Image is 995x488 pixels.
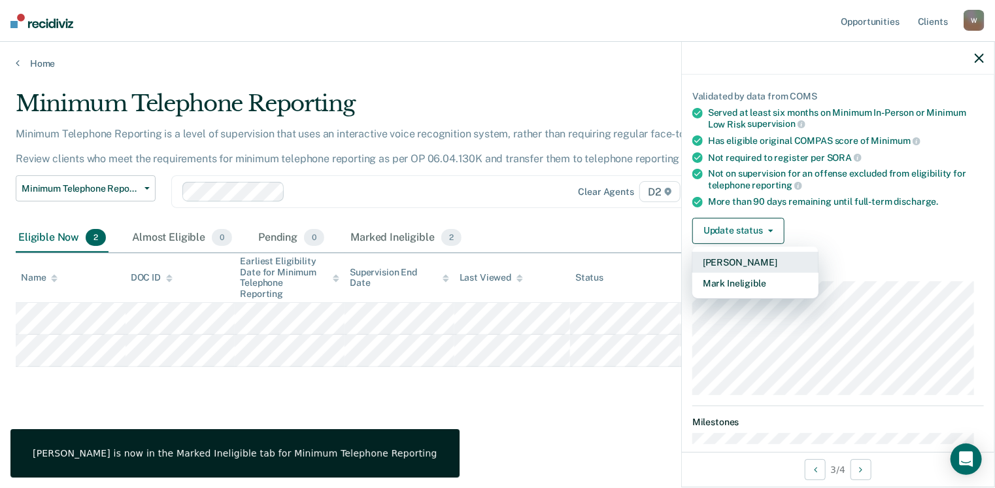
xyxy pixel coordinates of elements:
[708,135,984,147] div: Has eligible original COMPAS score of
[692,252,818,273] button: [PERSON_NAME]
[10,14,73,28] img: Recidiviz
[441,229,462,246] span: 2
[748,118,805,129] span: supervision
[575,272,603,283] div: Status
[16,224,109,253] div: Eligible Now
[951,444,982,475] div: Open Intercom Messenger
[692,273,818,294] button: Mark Ineligible
[692,265,984,276] dt: Supervision
[894,196,939,207] span: discharge.
[16,90,762,128] div: Minimum Telephone Reporting
[708,152,984,164] div: Not required to register per
[350,267,449,289] div: Supervision End Date
[16,58,979,69] a: Home
[131,272,173,283] div: DOC ID
[33,447,437,459] div: [PERSON_NAME] is now in the Marked Ineligible tab for Minimum Telephone Reporting
[752,180,803,190] span: reporting
[460,272,523,283] div: Last Viewed
[86,229,106,246] span: 2
[692,218,784,244] button: Update status
[129,224,235,253] div: Almost Eligible
[827,152,862,163] span: SORA
[212,229,232,246] span: 0
[240,256,339,300] div: Earliest Eligibility Date for Minimum Telephone Reporting
[22,183,139,194] span: Minimum Telephone Reporting
[692,91,984,102] div: Validated by data from COMS
[692,417,984,428] dt: Milestones
[21,272,58,283] div: Name
[964,10,985,31] div: W
[682,452,994,487] div: 3 / 4
[304,229,324,246] span: 0
[805,459,826,480] button: Previous Opportunity
[348,224,464,253] div: Marked Ineligible
[708,196,984,207] div: More than 90 days remaining until full-term
[871,135,920,146] span: Minimum
[16,128,757,165] p: Minimum Telephone Reporting is a level of supervision that uses an interactive voice recognition ...
[851,459,871,480] button: Next Opportunity
[708,107,984,130] div: Served at least six months on Minimum In-Person or Minimum Low Risk
[708,168,984,190] div: Not on supervision for an offense excluded from eligibility for telephone
[579,186,634,198] div: Clear agents
[639,181,681,202] span: D2
[256,224,327,253] div: Pending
